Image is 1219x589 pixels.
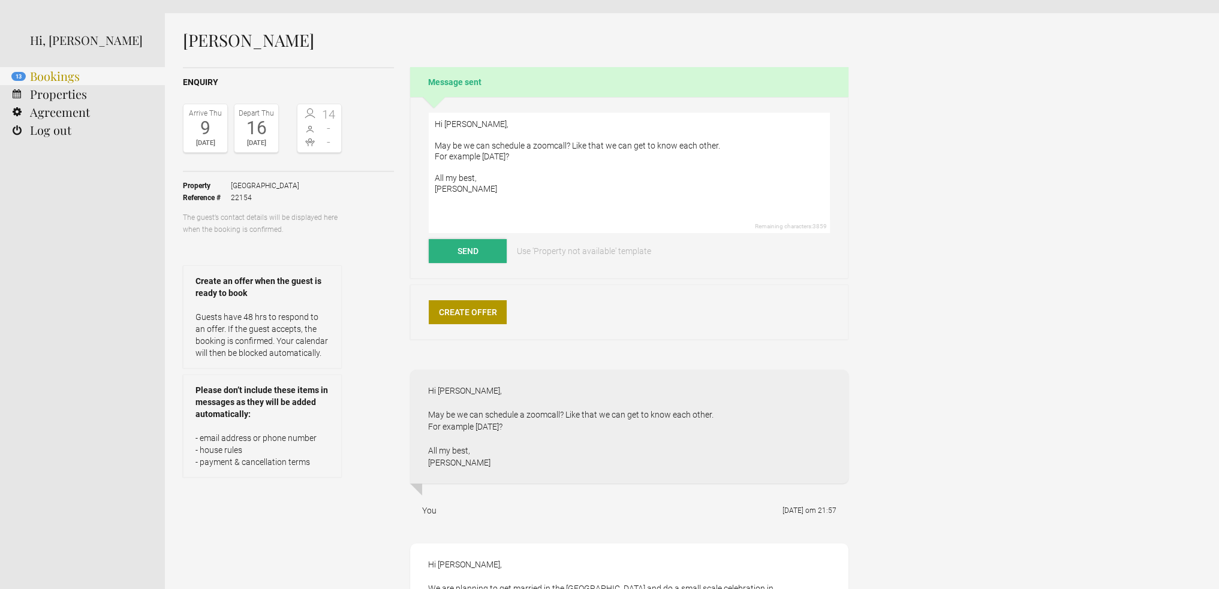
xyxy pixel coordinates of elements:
a: Create Offer [429,300,507,324]
div: [DATE] [186,137,224,149]
p: Guests have 48 hrs to respond to an offer. If the guest accepts, the booking is confirmed. Your c... [195,311,329,359]
button: Send [429,239,507,263]
span: [GEOGRAPHIC_DATA] [231,180,299,192]
div: 9 [186,119,224,137]
flynt-date-display: [DATE] om 21:57 [782,506,836,515]
h2: Enquiry [183,76,394,89]
h1: [PERSON_NAME] [183,31,848,49]
flynt-notification-badge: 13 [11,72,26,81]
div: Arrive Thu [186,107,224,119]
span: - [320,136,339,148]
span: 22154 [231,192,299,204]
p: The guest’s contact details will be displayed here when the booking is confirmed. [183,212,342,235]
div: Hi, [PERSON_NAME] [30,31,147,49]
div: Hi [PERSON_NAME], May be we can schedule a zoomcall? Like that we can get to know each other. For... [410,370,848,484]
p: - email address or phone number - house rules - payment & cancellation terms [195,432,329,468]
h2: Message sent [410,67,848,97]
div: 16 [237,119,275,137]
div: [DATE] [237,137,275,149]
span: 14 [320,108,339,120]
a: Use 'Property not available' template [508,239,660,263]
div: You [422,505,437,516]
strong: Property [183,180,231,192]
strong: Reference # [183,192,231,204]
strong: Create an offer when the guest is ready to book [195,275,329,299]
div: Depart Thu [237,107,275,119]
strong: Please don’t include these items in messages as they will be added automatically: [195,384,329,420]
span: - [320,122,339,134]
